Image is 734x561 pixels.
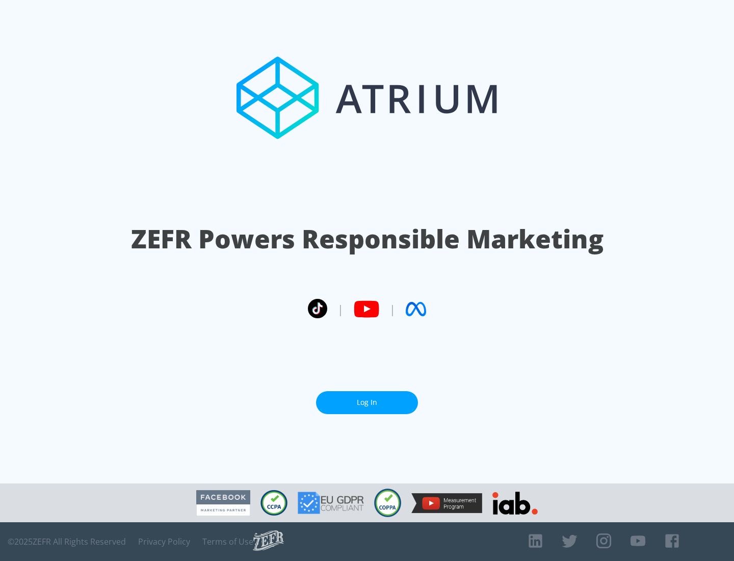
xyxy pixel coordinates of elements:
img: Facebook Marketing Partner [196,490,250,516]
img: COPPA Compliant [374,489,401,517]
a: Terms of Use [202,537,253,547]
img: CCPA Compliant [260,490,287,516]
img: IAB [492,492,538,515]
span: © 2025 ZEFR All Rights Reserved [8,537,126,547]
h1: ZEFR Powers Responsible Marketing [131,221,604,257]
img: GDPR Compliant [298,492,364,514]
a: Privacy Policy [138,537,190,547]
a: Log In [316,391,418,414]
span: | [389,301,396,317]
span: | [337,301,344,317]
img: YouTube Measurement Program [411,493,482,513]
